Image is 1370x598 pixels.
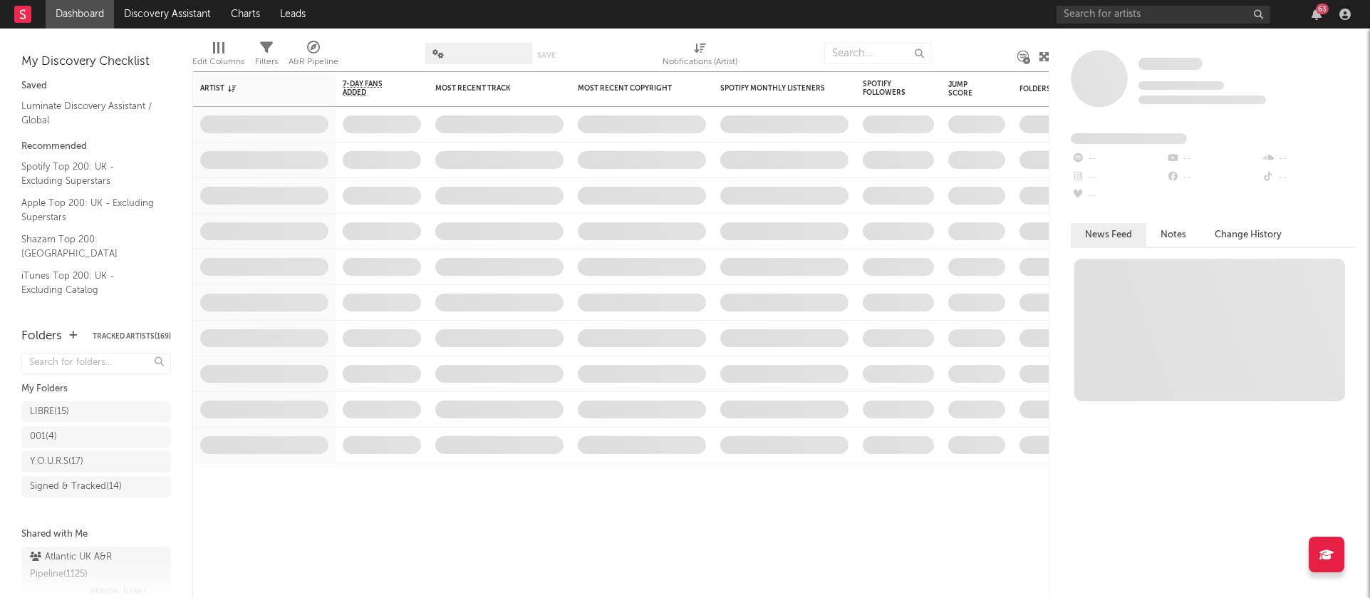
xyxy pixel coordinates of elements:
div: A&R Pipeline [289,36,338,77]
button: Notes [1146,223,1200,247]
div: Edit Columns [192,53,244,71]
input: Search for artists [1057,6,1270,24]
div: LIBRE ( 15 ) [30,403,69,421]
button: Save [537,51,556,59]
div: Recommended [21,138,171,155]
span: 0 fans last week [1138,96,1266,104]
a: Luminate Discovery Assistant / Global [21,98,157,128]
div: -- [1071,168,1166,187]
span: Some Artist [1138,58,1203,70]
div: Edit Columns [192,36,244,77]
div: Saved [21,78,171,95]
a: Some Artist [1138,57,1203,71]
div: Folders [1019,85,1126,93]
a: Shazam Top 200: [GEOGRAPHIC_DATA] [21,232,157,261]
div: -- [1071,150,1166,168]
button: Tracked Artists(169) [93,333,171,340]
a: iTunes Top 200: UK - Excluding Catalog [21,268,157,297]
button: News Feed [1071,223,1146,247]
div: Most Recent Copyright [578,84,685,93]
div: Filters [255,36,278,77]
button: Change History [1200,223,1296,247]
div: -- [1261,150,1356,168]
div: Filters [255,53,278,71]
a: Apple Top 200: UK - Excluding Superstars [21,195,157,225]
div: -- [1071,187,1166,205]
button: 63 [1312,9,1322,20]
div: -- [1166,150,1260,168]
div: Most Recent Track [435,84,542,93]
span: Fans Added by Platform [1071,133,1187,144]
div: Artist [200,84,307,93]
div: Folders [21,328,62,345]
div: Y.O.U.R.S ( 17 ) [30,453,83,470]
div: A&R Pipeline [289,53,338,71]
div: Spotify Followers [863,80,913,97]
div: My Folders [21,381,171,398]
div: 63 [1316,4,1329,14]
input: Search for folders... [21,353,171,373]
input: Search... [824,43,931,64]
div: Atlantic UK A&R Pipeline ( 1125 ) [30,549,159,583]
div: Notifications (Artist) [663,53,737,71]
div: Spotify Monthly Listeners [720,84,827,93]
a: 001(4) [21,426,171,448]
div: 001 ( 4 ) [30,428,57,445]
a: Spotify Top 200: UK - Excluding Superstars [21,159,157,188]
span: 7-Day Fans Added [343,80,400,97]
div: Signed & Tracked ( 14 ) [30,478,122,495]
span: Tracking Since: [DATE] [1138,81,1224,90]
a: Signed & Tracked(14) [21,476,171,498]
div: Jump Score [948,81,984,98]
div: Shared with Me [21,526,171,543]
div: My Discovery Checklist [21,53,171,71]
div: -- [1261,168,1356,187]
a: LIBRE(15) [21,401,171,423]
a: Y.O.U.R.S(17) [21,451,171,473]
div: -- [1166,168,1260,187]
div: Notifications (Artist) [663,36,737,77]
